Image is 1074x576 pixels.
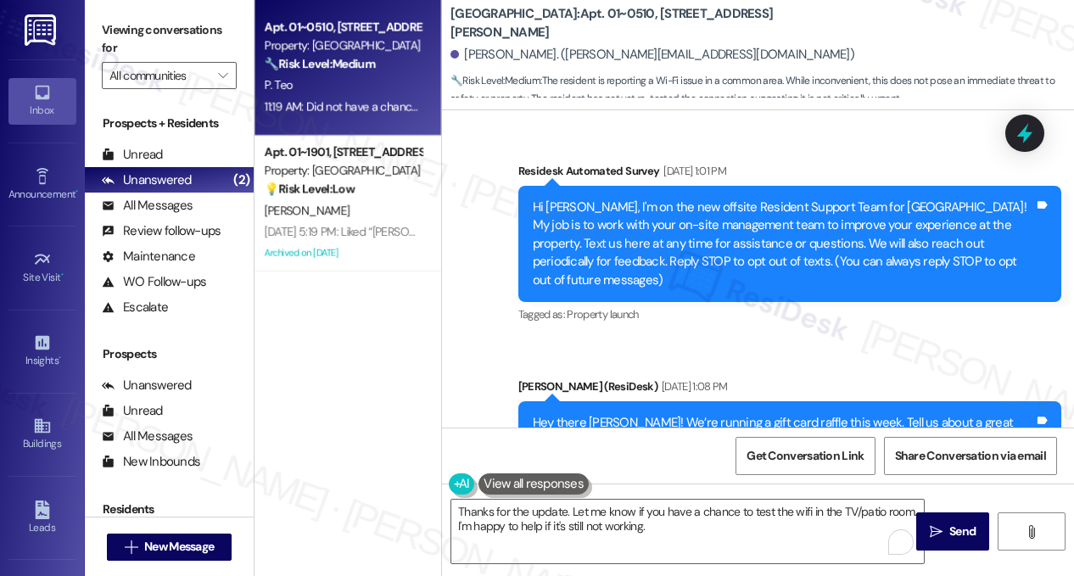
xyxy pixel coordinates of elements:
[533,199,1035,289] div: Hi [PERSON_NAME], I'm on the new offsite Resident Support Team for [GEOGRAPHIC_DATA]! My job is t...
[125,540,137,554] i: 
[8,78,76,124] a: Inbox
[61,269,64,281] span: •
[218,69,227,82] i: 
[102,273,206,291] div: WO Follow-ups
[450,74,540,87] strong: 🔧 Risk Level: Medium
[518,302,1062,327] div: Tagged as:
[85,115,254,132] div: Prospects + Residents
[265,77,293,92] span: P. Teo
[518,377,1062,401] div: [PERSON_NAME] (ResiDesk)
[144,538,214,556] span: New Message
[949,523,976,540] span: Send
[265,36,422,54] div: Property: [GEOGRAPHIC_DATA]
[102,146,163,164] div: Unread
[8,245,76,291] a: Site Visit •
[518,162,1062,186] div: Residesk Automated Survey
[109,62,210,89] input: All communities
[102,377,192,394] div: Unanswered
[450,72,1074,109] span: : The resident is reporting a Wi-Fi issue in a common area. While inconvenient, this does not pos...
[916,512,989,551] button: Send
[102,171,192,189] div: Unanswered
[895,447,1046,465] span: Share Conversation via email
[930,525,943,539] i: 
[747,447,864,465] span: Get Conversation Link
[59,352,61,364] span: •
[102,453,200,471] div: New Inbounds
[659,162,726,180] div: [DATE] 1:01 PM
[450,46,854,64] div: [PERSON_NAME]. ([PERSON_NAME][EMAIL_ADDRESS][DOMAIN_NAME])
[102,299,168,316] div: Escalate
[265,19,422,36] div: Apt. 01~0510, [STREET_ADDRESS][PERSON_NAME]
[265,99,497,115] div: 11:19 AM: Did not have a chance to test it out yet
[102,17,237,62] label: Viewing conversations for
[102,222,221,240] div: Review follow-ups
[451,500,924,563] textarea: To enrich screen reader interactions, please activate Accessibility in Grammarly extension settings
[8,328,76,374] a: Insights •
[263,243,423,264] div: Archived on [DATE]
[102,428,193,445] div: All Messages
[567,307,638,322] span: Property launch
[657,377,728,395] div: [DATE] 1:08 PM
[533,414,1035,450] div: Hey there [PERSON_NAME]! We’re running a gift card raffle this week. Tell us about a great experi...
[736,437,875,475] button: Get Conversation Link
[1025,525,1038,539] i: 
[76,186,78,198] span: •
[8,495,76,541] a: Leads
[265,181,355,196] strong: 💡 Risk Level: Low
[85,345,254,363] div: Prospects
[265,143,422,161] div: Apt. 01~1901, [STREET_ADDRESS][GEOGRAPHIC_DATA][US_STATE][STREET_ADDRESS]
[265,203,350,218] span: [PERSON_NAME]
[8,411,76,457] a: Buildings
[450,5,790,42] b: [GEOGRAPHIC_DATA]: Apt. 01~0510, [STREET_ADDRESS][PERSON_NAME]
[229,167,254,193] div: (2)
[265,56,375,71] strong: 🔧 Risk Level: Medium
[884,437,1057,475] button: Share Conversation via email
[102,402,163,420] div: Unread
[85,501,254,518] div: Residents
[265,162,422,180] div: Property: [GEOGRAPHIC_DATA]
[107,534,232,561] button: New Message
[102,197,193,215] div: All Messages
[25,14,59,46] img: ResiDesk Logo
[102,248,195,266] div: Maintenance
